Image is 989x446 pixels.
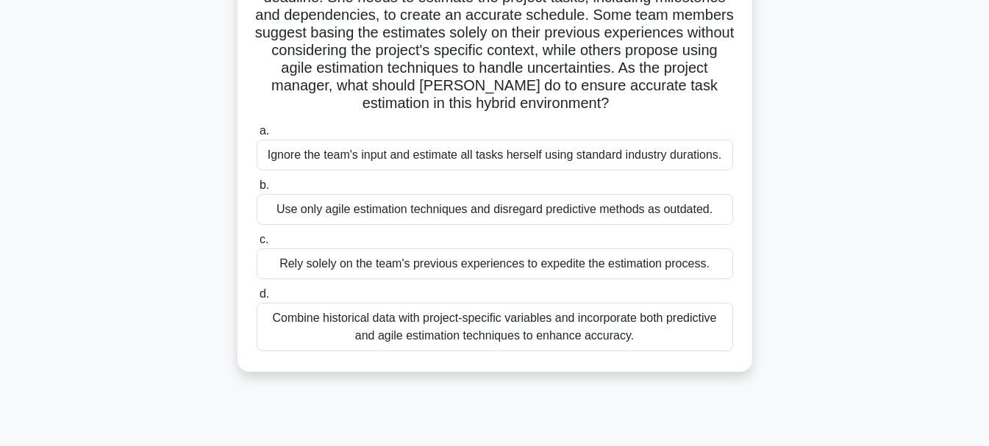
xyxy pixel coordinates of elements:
span: a. [260,124,269,137]
div: Combine historical data with project-specific variables and incorporate both predictive and agile... [257,303,733,351]
span: c. [260,233,268,245]
div: Use only agile estimation techniques and disregard predictive methods as outdated. [257,194,733,225]
span: d. [260,287,269,300]
span: b. [260,179,269,191]
div: Rely solely on the team's previous experiences to expedite the estimation process. [257,248,733,279]
div: Ignore the team's input and estimate all tasks herself using standard industry durations. [257,140,733,170]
